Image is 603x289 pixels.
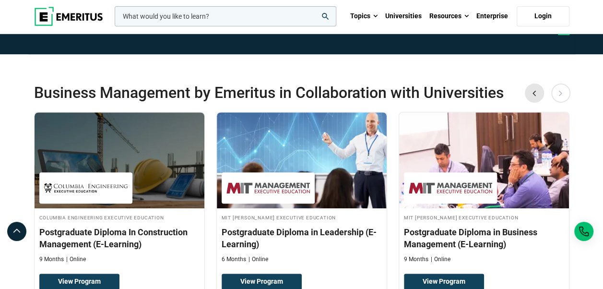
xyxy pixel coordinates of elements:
[431,255,450,264] p: Online
[248,255,268,264] p: Online
[399,112,569,208] img: Postgraduate Diploma in Business Management (E-Learning) | Online Leadership Course
[34,83,516,102] h2: Business Management by Emeritus in Collaboration with Universities
[39,213,200,221] h4: Columbia Engineering Executive Education
[217,112,387,268] a: Leadership Course by MIT Sloan Executive Education - MIT Sloan Executive Education MIT [PERSON_NA...
[222,226,382,250] h3: Postgraduate Diploma in Leadership (E-Learning)
[35,112,204,268] a: Project Management Course by Columbia Engineering Executive Education - Columbia Engineering Exec...
[39,255,64,264] p: 9 Months
[525,84,544,103] button: Previous
[115,6,336,26] input: woocommerce-product-search-field-0
[222,255,246,264] p: 6 Months
[66,255,86,264] p: Online
[217,112,387,208] img: Postgraduate Diploma in Leadership (E-Learning) | Online Leadership Course
[222,213,382,221] h4: MIT [PERSON_NAME] Executive Education
[35,112,204,208] img: Postgraduate Diploma In Construction Management (E-Learning) | Online Project Management Course
[44,177,128,199] img: Columbia Engineering Executive Education
[409,177,492,199] img: MIT Sloan Executive Education
[517,6,569,26] a: Login
[226,177,310,199] img: MIT Sloan Executive Education
[551,84,570,103] button: Next
[404,213,564,221] h4: MIT [PERSON_NAME] Executive Education
[39,226,200,250] h3: Postgraduate Diploma In Construction Management (E-Learning)
[404,255,428,264] p: 9 Months
[404,226,564,250] h3: Postgraduate Diploma in Business Management (E-Learning)
[399,112,569,268] a: Leadership Course by MIT Sloan Executive Education - MIT Sloan Executive Education MIT [PERSON_NA...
